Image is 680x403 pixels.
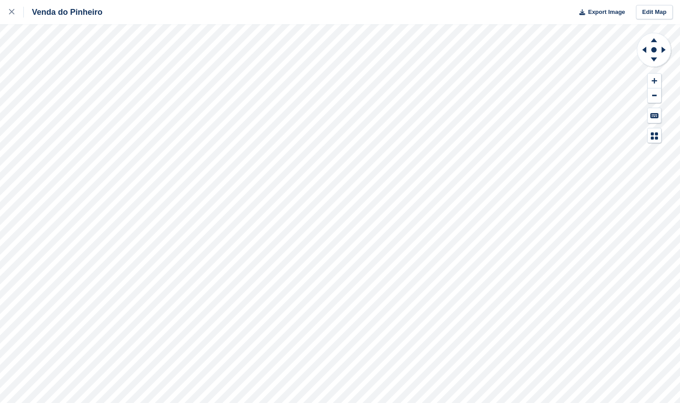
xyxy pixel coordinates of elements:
[588,8,625,17] span: Export Image
[648,74,661,88] button: Zoom In
[636,5,673,20] a: Edit Map
[648,88,661,103] button: Zoom Out
[648,128,661,143] button: Map Legend
[24,7,102,18] div: Venda do Pinheiro
[648,108,661,123] button: Keyboard Shortcuts
[574,5,625,20] button: Export Image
